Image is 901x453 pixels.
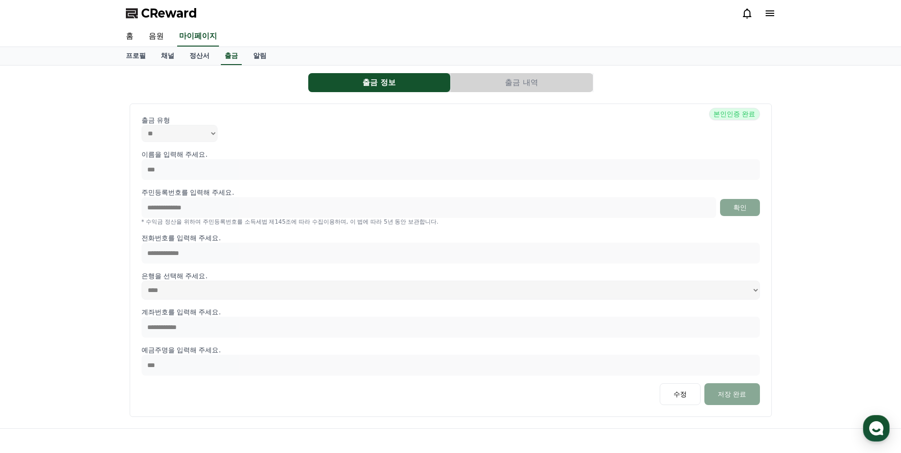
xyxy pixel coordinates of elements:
[142,150,760,159] p: 이름을 입력해 주세요.
[660,383,701,405] button: 수정
[63,301,123,325] a: 대화
[308,73,451,92] a: 출금 정보
[246,47,274,65] a: 알림
[142,218,760,226] p: * 수익금 정산을 위하여 주민등록번호를 소득세법 제145조에 따라 수집이용하며, 이 법에 따라 5년 동안 보관합니다.
[704,383,759,405] button: 저장 완료
[118,47,153,65] a: 프로필
[123,301,182,325] a: 설정
[142,188,234,197] p: 주민등록번호를 입력해 주세요.
[142,271,760,281] p: 은행을 선택해 주세요.
[142,307,760,317] p: 계좌번호를 입력해 주세요.
[709,108,759,120] span: 본인인증 완료
[720,199,760,216] button: 확인
[126,6,197,21] a: CReward
[142,345,760,355] p: 예금주명을 입력해 주세요.
[87,316,98,323] span: 대화
[177,27,219,47] a: 마이페이지
[451,73,593,92] button: 출금 내역
[3,301,63,325] a: 홈
[30,315,36,323] span: 홈
[141,6,197,21] span: CReward
[141,27,171,47] a: 음원
[153,47,182,65] a: 채널
[182,47,217,65] a: 정산서
[142,115,760,125] p: 출금 유형
[142,233,760,243] p: 전화번호를 입력해 주세요.
[221,47,242,65] a: 출금
[147,315,158,323] span: 설정
[308,73,450,92] button: 출금 정보
[118,27,141,47] a: 홈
